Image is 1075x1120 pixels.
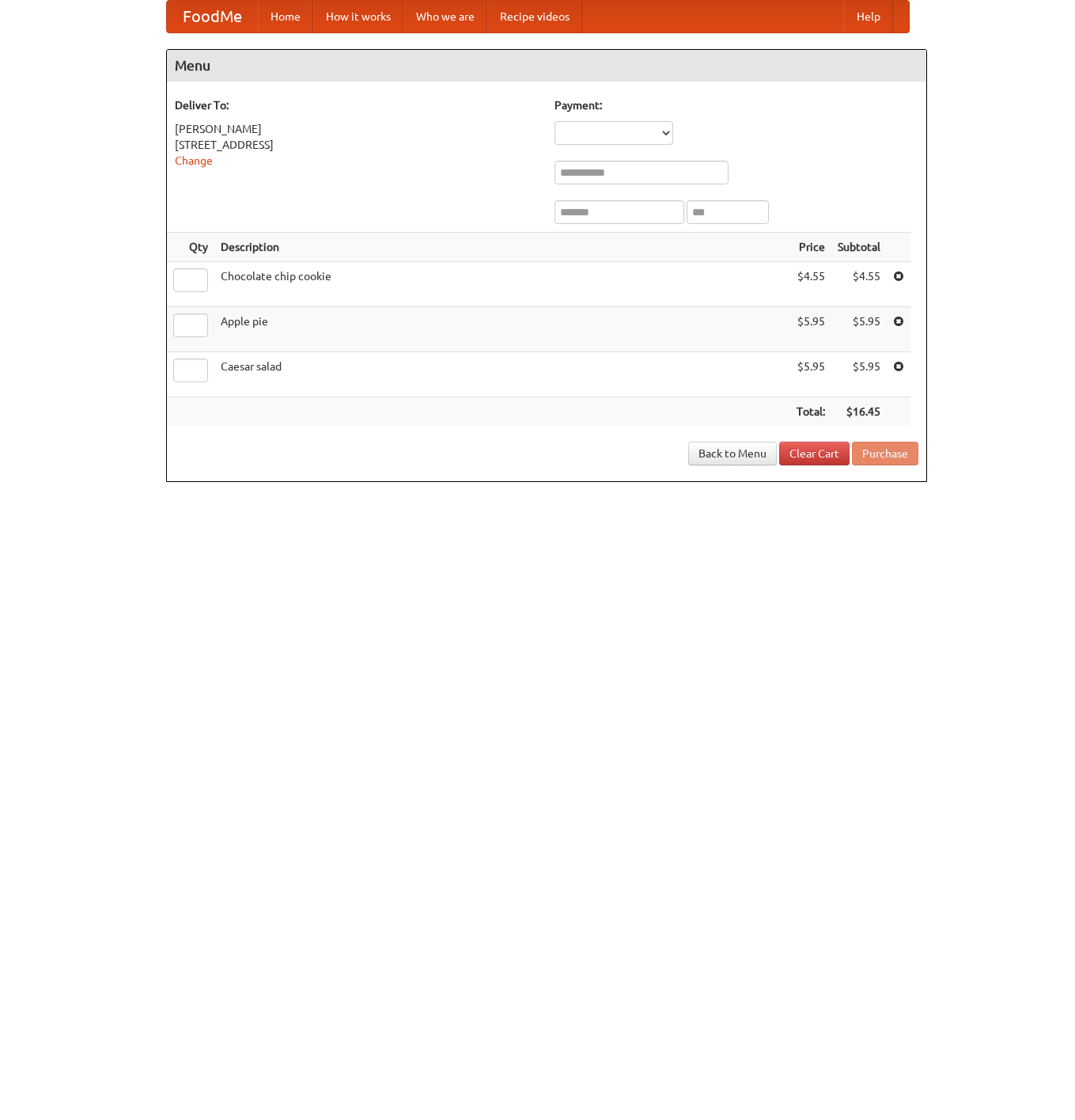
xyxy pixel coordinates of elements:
[214,352,790,397] td: Caesar salad
[175,137,539,153] div: [STREET_ADDRESS]
[167,1,258,32] a: FoodMe
[831,307,887,352] td: $5.95
[258,1,313,32] a: Home
[790,397,831,427] th: Total:
[175,97,539,113] h5: Deliver To:
[487,1,582,32] a: Recipe videos
[167,50,926,82] h4: Menu
[831,352,887,397] td: $5.95
[167,233,214,262] th: Qty
[790,262,831,307] td: $4.55
[688,442,777,465] a: Back to Menu
[175,121,539,137] div: [PERSON_NAME]
[790,307,831,352] td: $5.95
[214,233,790,262] th: Description
[555,97,918,113] h5: Payment:
[790,233,831,262] th: Price
[403,1,487,32] a: Who we are
[214,262,790,307] td: Chocolate chip cookie
[852,442,918,465] button: Purchase
[175,154,213,167] a: Change
[844,1,893,32] a: Help
[214,307,790,352] td: Apple pie
[831,262,887,307] td: $4.55
[313,1,403,32] a: How it works
[831,233,887,262] th: Subtotal
[831,397,887,427] th: $16.45
[779,442,850,465] a: Clear Cart
[790,352,831,397] td: $5.95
